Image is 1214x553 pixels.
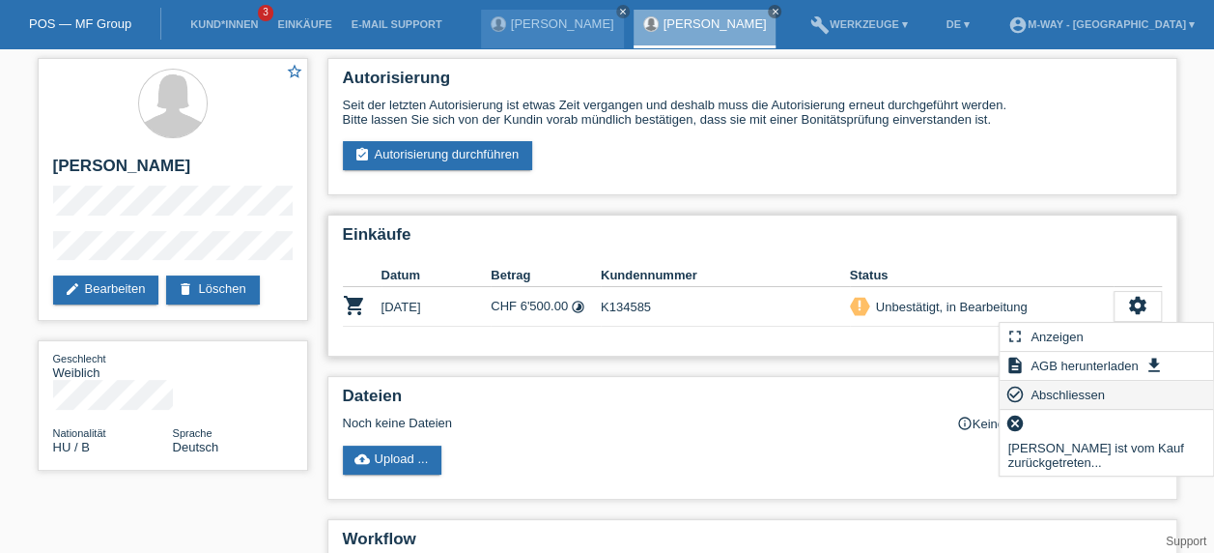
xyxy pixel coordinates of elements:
i: settings [1127,295,1148,316]
i: star_border [286,63,303,80]
i: close [618,7,628,16]
i: info_outline [957,416,973,431]
a: star_border [286,63,303,83]
a: DE ▾ [937,18,979,30]
i: POSP00027024 [343,294,366,317]
span: 3 [258,5,273,21]
span: Ungarn / B / 08.10.2022 [53,440,90,454]
i: get_app [1144,356,1164,375]
i: priority_high [853,299,866,312]
a: assignment_turned_inAutorisierung durchführen [343,141,533,170]
th: Betrag [491,264,601,287]
i: Fixe Raten (24 Raten) [571,300,585,314]
i: delete [178,281,193,297]
span: Geschlecht [53,353,106,364]
div: Unbestätigt, in Bearbeitung [870,297,1028,317]
i: edit [65,281,80,297]
span: Nationalität [53,427,106,439]
a: [PERSON_NAME] [663,16,767,31]
th: Status [850,264,1114,287]
a: Einkäufe [268,18,341,30]
a: Kund*innen [181,18,268,30]
i: fullscreen [1004,327,1024,346]
a: account_circlem-way - [GEOGRAPHIC_DATA] ▾ [999,18,1204,30]
span: AGB herunterladen [1028,354,1141,377]
i: close [770,7,779,16]
span: Deutsch [173,440,219,454]
h2: Einkäufe [343,225,1162,254]
a: close [616,5,630,18]
span: Anzeigen [1028,325,1086,348]
i: build [810,15,830,35]
td: K134585 [601,287,850,327]
a: [PERSON_NAME] [511,16,614,31]
i: cloud_upload [354,451,370,467]
td: [DATE] [381,287,492,327]
i: account_circle [1008,15,1028,35]
a: deleteLöschen [166,276,259,305]
a: Support [1166,535,1206,548]
td: CHF 6'500.00 [491,287,601,327]
th: Datum [381,264,492,287]
div: Keine Dokumente notwendig [957,416,1162,431]
h2: Dateien [343,387,1162,416]
a: POS — MF Group [29,16,131,31]
span: Sprache [173,427,212,439]
div: Weiblich [53,351,173,380]
div: Seit der letzten Autorisierung ist etwas Zeit vergangen und deshalb muss die Autorisierung erneut... [343,98,1162,127]
i: assignment_turned_in [354,147,370,162]
h2: Autorisierung [343,69,1162,98]
th: Kundennummer [601,264,850,287]
div: Noch keine Dateien [343,416,933,430]
a: cloud_uploadUpload ... [343,446,442,475]
a: close [768,5,781,18]
a: buildWerkzeuge ▾ [801,18,918,30]
i: description [1004,356,1024,375]
h2: [PERSON_NAME] [53,157,293,186]
a: editBearbeiten [53,276,159,305]
a: E-Mail Support [342,18,452,30]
